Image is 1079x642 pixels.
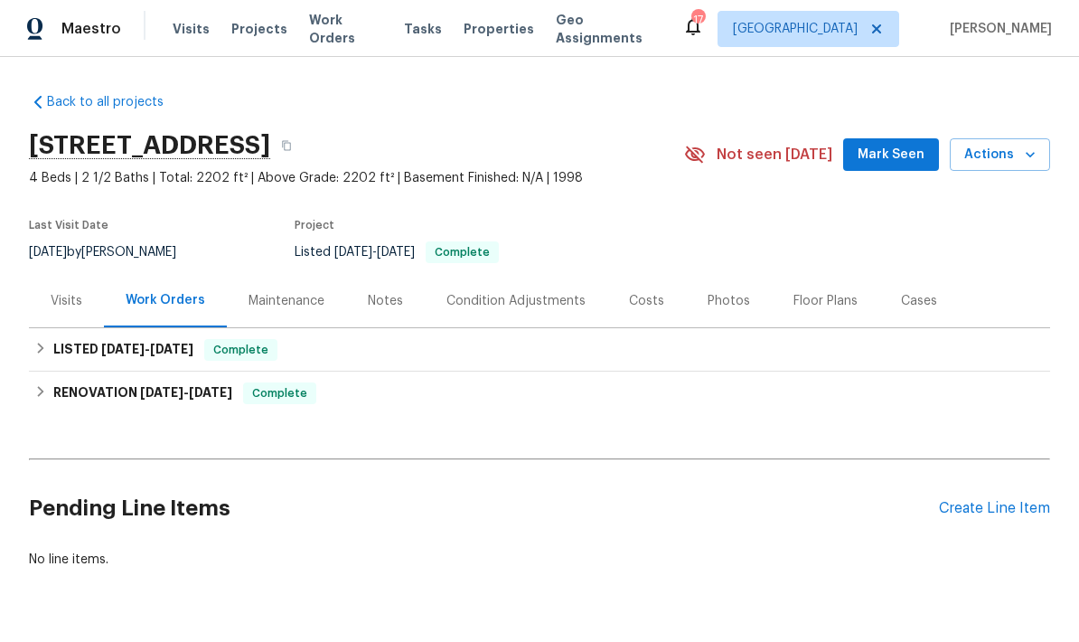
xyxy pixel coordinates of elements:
[101,343,145,355] span: [DATE]
[51,292,82,310] div: Visits
[245,384,314,402] span: Complete
[126,291,205,309] div: Work Orders
[717,146,832,164] span: Not seen [DATE]
[943,20,1052,38] span: [PERSON_NAME]
[29,169,684,187] span: 4 Beds | 2 1/2 Baths | Total: 2202 ft² | Above Grade: 2202 ft² | Basement Finished: N/A | 1998
[150,343,193,355] span: [DATE]
[29,241,198,263] div: by [PERSON_NAME]
[249,292,324,310] div: Maintenance
[939,500,1050,517] div: Create Line Item
[29,220,108,231] span: Last Visit Date
[270,129,303,162] button: Copy Address
[858,144,924,166] span: Mark Seen
[334,246,372,259] span: [DATE]
[843,138,939,172] button: Mark Seen
[368,292,403,310] div: Notes
[189,386,232,399] span: [DATE]
[377,246,415,259] span: [DATE]
[427,247,497,258] span: Complete
[793,292,858,310] div: Floor Plans
[964,144,1036,166] span: Actions
[29,467,939,551] h2: Pending Line Items
[173,20,210,38] span: Visits
[950,138,1050,172] button: Actions
[29,246,67,259] span: [DATE]
[101,343,193,355] span: -
[29,551,1050,569] div: No line items.
[61,20,121,38] span: Maestro
[629,292,664,310] div: Costs
[309,11,382,47] span: Work Orders
[334,246,415,259] span: -
[206,341,276,359] span: Complete
[691,11,704,29] div: 17
[53,339,193,361] h6: LISTED
[901,292,937,310] div: Cases
[733,20,858,38] span: [GEOGRAPHIC_DATA]
[140,386,232,399] span: -
[708,292,750,310] div: Photos
[231,20,287,38] span: Projects
[29,328,1050,372] div: LISTED [DATE]-[DATE]Complete
[446,292,586,310] div: Condition Adjustments
[295,246,499,259] span: Listed
[29,93,202,111] a: Back to all projects
[140,386,183,399] span: [DATE]
[556,11,661,47] span: Geo Assignments
[53,382,232,404] h6: RENOVATION
[464,20,534,38] span: Properties
[29,372,1050,415] div: RENOVATION [DATE]-[DATE]Complete
[295,220,334,231] span: Project
[404,23,442,35] span: Tasks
